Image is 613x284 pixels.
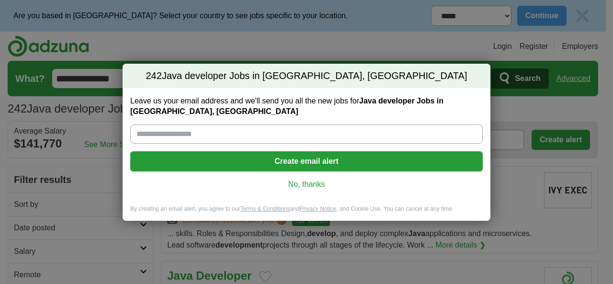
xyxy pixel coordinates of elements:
a: Privacy Notice [300,205,337,212]
a: Terms & Conditions [240,205,290,212]
span: 242 [146,69,162,83]
h2: Java developer Jobs in [GEOGRAPHIC_DATA], [GEOGRAPHIC_DATA] [123,64,490,89]
div: By creating an email alert, you agree to our and , and Cookie Use. You can cancel at any time. [123,205,490,221]
a: No, thanks [138,179,475,190]
button: Create email alert [130,151,483,171]
label: Leave us your email address and we'll send you all the new jobs for [130,96,483,117]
